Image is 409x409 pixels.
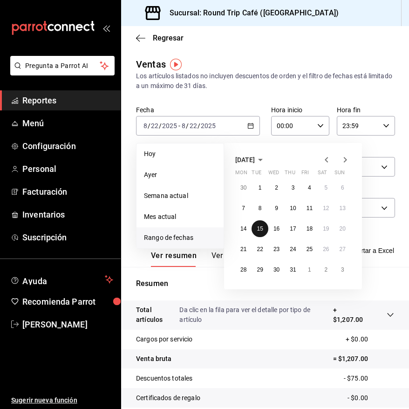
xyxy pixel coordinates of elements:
[340,205,346,211] abbr: July 13, 2025
[143,122,148,130] input: --
[318,200,334,217] button: July 12, 2025
[341,184,344,191] abbr: July 6, 2025
[144,233,216,243] span: Rango de fechas
[290,225,296,232] abbr: July 17, 2025
[268,261,285,278] button: July 30, 2025
[341,266,344,273] abbr: August 3, 2025
[252,170,261,179] abbr: Tuesday
[136,107,260,113] label: Fecha
[178,122,180,130] span: -
[308,184,311,191] abbr: July 4, 2025
[153,34,184,42] span: Regresar
[292,184,295,191] abbr: July 3, 2025
[240,225,246,232] abbr: July 14, 2025
[307,205,313,211] abbr: July 11, 2025
[301,200,318,217] button: July 11, 2025
[240,184,246,191] abbr: June 30, 2025
[307,225,313,232] abbr: July 18, 2025
[285,170,295,179] abbr: Thursday
[323,205,329,211] abbr: July 12, 2025
[22,163,113,175] span: Personal
[334,220,351,237] button: July 20, 2025
[324,184,327,191] abbr: July 5, 2025
[275,184,278,191] abbr: July 2, 2025
[337,107,395,113] label: Hora fin
[144,170,216,180] span: Ayer
[252,179,268,196] button: July 1, 2025
[235,179,252,196] button: June 30, 2025
[170,59,182,70] button: Tooltip marker
[318,170,327,179] abbr: Saturday
[301,261,318,278] button: August 1, 2025
[301,179,318,196] button: July 4, 2025
[285,200,301,217] button: July 10, 2025
[22,208,113,221] span: Inventarios
[334,261,351,278] button: August 3, 2025
[308,266,311,273] abbr: August 1, 2025
[333,305,368,325] p: + $1,207.00
[344,374,394,383] p: - $75.00
[334,200,351,217] button: July 13, 2025
[324,266,327,273] abbr: August 2, 2025
[268,170,279,179] abbr: Wednesday
[144,212,216,222] span: Mes actual
[273,246,279,252] abbr: July 23, 2025
[235,154,266,165] button: [DATE]
[7,68,115,77] a: Pregunta a Parrot AI
[22,94,113,107] span: Reportes
[285,179,301,196] button: July 3, 2025
[235,220,252,237] button: July 14, 2025
[162,7,339,19] h3: Sucursal: Round Trip Café ([GEOGRAPHIC_DATA])
[151,251,300,267] div: navigation tabs
[273,225,279,232] abbr: July 16, 2025
[323,225,329,232] abbr: July 19, 2025
[252,220,268,237] button: July 15, 2025
[334,170,345,179] abbr: Sunday
[242,205,245,211] abbr: July 7, 2025
[318,261,334,278] button: August 2, 2025
[22,117,113,130] span: Menú
[318,179,334,196] button: July 5, 2025
[136,334,193,344] p: Cargos por servicio
[252,241,268,258] button: July 22, 2025
[136,34,184,42] button: Regresar
[252,200,268,217] button: July 8, 2025
[271,107,329,113] label: Hora inicio
[10,56,115,75] button: Pregunta a Parrot AI
[285,220,301,237] button: July 17, 2025
[323,246,329,252] abbr: July 26, 2025
[257,266,263,273] abbr: July 29, 2025
[136,374,192,383] p: Descuentos totales
[240,266,246,273] abbr: July 28, 2025
[22,274,101,285] span: Ayuda
[235,170,247,179] abbr: Monday
[136,278,394,289] p: Resumen
[235,156,255,164] span: [DATE]
[159,122,162,130] span: /
[198,122,200,130] span: /
[318,220,334,237] button: July 19, 2025
[259,184,262,191] abbr: July 1, 2025
[318,241,334,258] button: July 26, 2025
[268,220,285,237] button: July 16, 2025
[285,261,301,278] button: July 31, 2025
[211,251,248,267] button: Ver ventas
[136,393,200,403] p: Certificados de regalo
[290,246,296,252] abbr: July 24, 2025
[144,149,216,159] span: Hoy
[144,191,216,201] span: Semana actual
[290,205,296,211] abbr: July 10, 2025
[25,61,100,71] span: Pregunta a Parrot AI
[186,122,189,130] span: /
[235,261,252,278] button: July 28, 2025
[136,354,171,364] p: Venta bruta
[301,170,309,179] abbr: Friday
[151,251,197,267] button: Ver resumen
[162,122,177,130] input: ----
[136,305,179,325] p: Total artículos
[340,225,346,232] abbr: July 20, 2025
[200,122,216,130] input: ----
[22,231,113,244] span: Suscripción
[334,179,351,196] button: July 6, 2025
[346,334,394,344] p: + $0.00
